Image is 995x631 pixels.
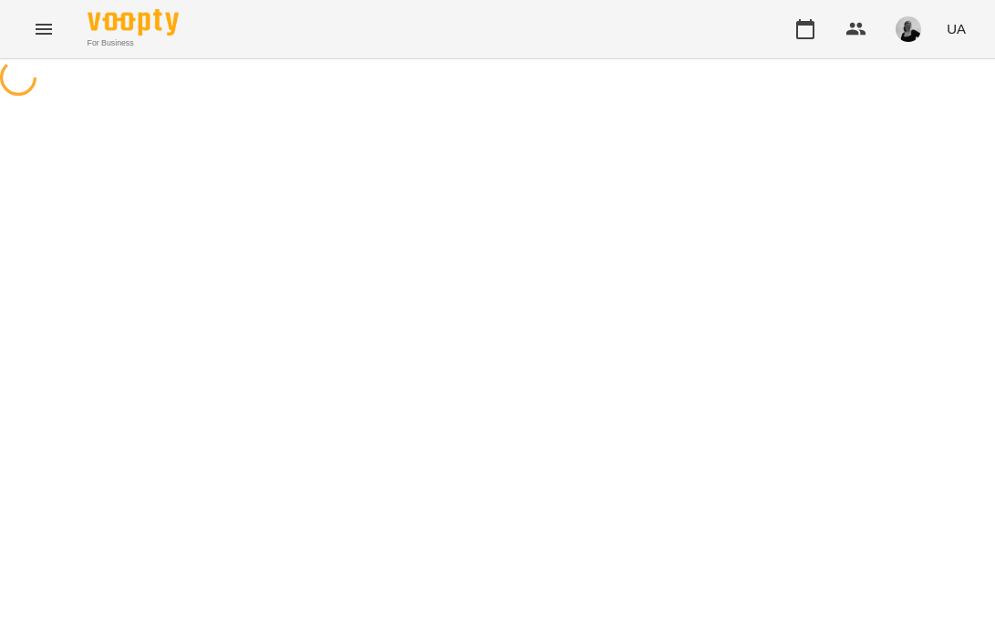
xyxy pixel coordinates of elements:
img: Voopty Logo [88,9,179,36]
button: Menu [22,7,66,51]
span: UA [947,19,966,38]
span: For Business [88,37,179,49]
img: 8730fe8c2e579a870f07901198a56472.jpg [896,16,921,42]
button: UA [939,12,973,46]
